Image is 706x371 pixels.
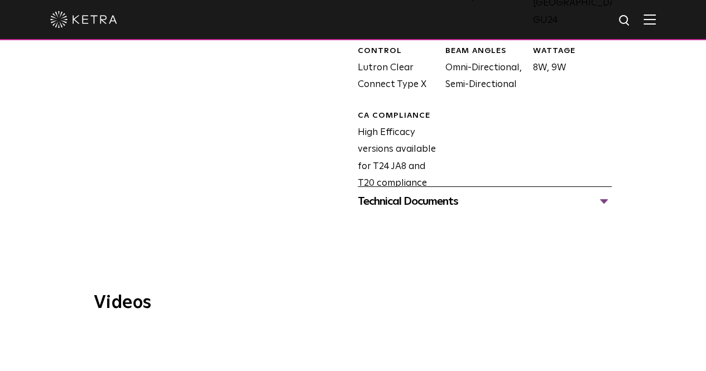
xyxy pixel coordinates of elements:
[358,192,612,210] div: Technical Documents
[94,294,613,312] h3: Videos
[618,14,632,28] img: search icon
[533,46,612,57] div: WATTAGE
[437,46,525,94] div: Omni-Directional, Semi-Directional
[525,46,612,94] div: 8W, 9W
[643,14,656,25] img: Hamburger%20Nav.svg
[445,46,525,57] div: BEAM ANGLES
[358,110,437,122] div: CA Compliance
[358,46,437,57] div: CONTROL
[50,11,117,28] img: ketra-logo-2019-white
[349,110,437,192] div: High Efficacy versions available for T24 JA8 and T20 compliance
[349,46,437,94] div: Lutron Clear Connect Type X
